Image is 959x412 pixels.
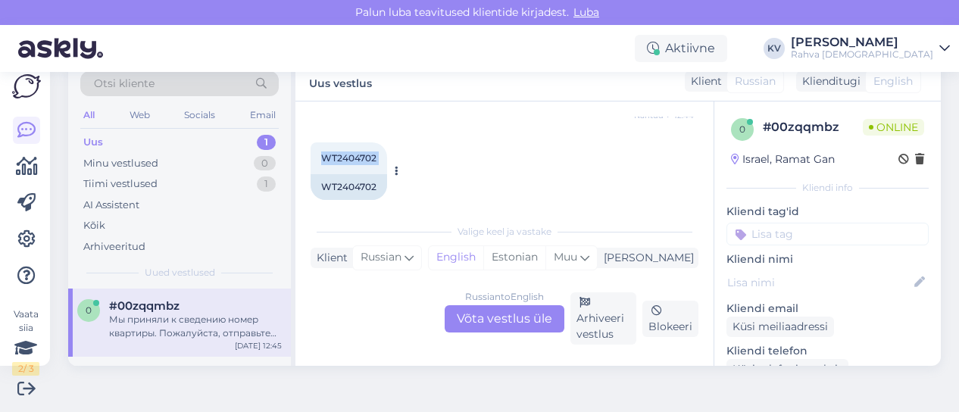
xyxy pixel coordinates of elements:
div: Web [127,105,153,125]
div: Minu vestlused [83,156,158,171]
div: Küsi telefoninumbrit [726,359,848,379]
div: 0 [254,156,276,171]
div: Arhiveeri vestlus [570,292,636,345]
div: English [429,246,483,269]
div: Aktiivne [635,35,727,62]
div: [PERSON_NAME] [598,250,694,266]
div: 1 [257,135,276,150]
div: AI Assistent [83,198,139,213]
div: Israel, Ramat Gan [731,151,835,167]
div: Мы приняли к сведению номер квартиры. Пожалуйста, отправьте письмо на адрес [EMAIL_ADDRESS][DOMAI... [109,313,282,340]
input: Lisa nimi [727,274,911,291]
span: Muu [554,250,577,264]
div: WT2404702 [311,174,387,200]
div: Russian to English [465,290,544,304]
input: Lisa tag [726,223,929,245]
span: Uued vestlused [145,266,215,279]
div: Blokeeri [642,301,698,337]
div: 2 / 3 [12,362,39,376]
div: All [80,105,98,125]
div: Küsi meiliaadressi [726,317,834,337]
div: Vaata siia [12,307,39,376]
span: 12:44 [315,201,372,212]
div: Estonian [483,246,545,269]
img: Askly Logo [12,74,41,98]
div: Valige keel ja vastake [311,225,698,239]
div: Uus [83,135,103,150]
a: [PERSON_NAME]Rahva [DEMOGRAPHIC_DATA] [791,36,950,61]
span: Otsi kliente [94,76,155,92]
div: Email [247,105,279,125]
div: Tiimi vestlused [83,176,158,192]
div: Socials [181,105,218,125]
span: Russian [361,249,401,266]
div: Arhiveeritud [83,239,145,254]
p: Kliendi telefon [726,343,929,359]
span: 0 [86,304,92,316]
div: Võta vestlus üle [445,305,564,332]
div: Klienditugi [796,73,861,89]
p: Kliendi tag'id [726,204,929,220]
p: Kliendi email [726,301,929,317]
span: Russian [735,73,776,89]
span: English [873,73,913,89]
div: # 00zqqmbz [763,118,863,136]
div: [PERSON_NAME] [791,36,933,48]
div: 1 [257,176,276,192]
div: Klient [311,250,348,266]
span: Luba [569,5,604,19]
p: Kliendi nimi [726,251,929,267]
div: Kõik [83,218,105,233]
div: KV [764,38,785,59]
span: Online [863,119,924,136]
label: Uus vestlus [309,71,372,92]
div: Klient [685,73,722,89]
span: 0 [739,123,745,135]
div: Rahva [DEMOGRAPHIC_DATA] [791,48,933,61]
span: WT2404702 [321,152,376,164]
div: [DATE] 12:45 [235,340,282,351]
div: Kliendi info [726,181,929,195]
span: #00zqqmbz [109,299,180,313]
